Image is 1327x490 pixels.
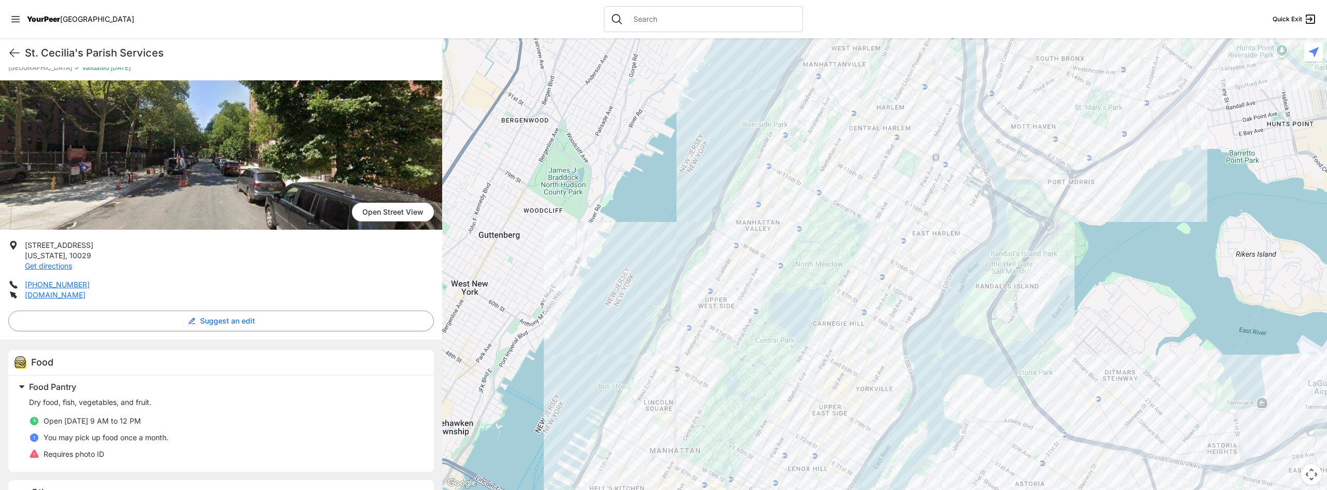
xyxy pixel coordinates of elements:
[25,46,434,60] h1: St. Cecilia's Parish Services
[445,477,479,490] a: Open this area in Google Maps (opens a new window)
[25,261,72,270] a: Get directions
[627,14,796,24] input: Search
[69,251,91,260] span: 10029
[74,64,80,72] span: ✓
[60,15,134,23] span: [GEOGRAPHIC_DATA]
[352,203,434,221] a: Open Street View
[1273,13,1317,25] a: Quick Exit
[109,64,131,72] span: [DATE]
[44,449,104,459] p: Requires photo ID
[29,397,421,408] p: Dry food, fish, vegetables, and fruit.
[200,316,255,326] span: Suggest an edit
[27,15,60,23] span: YourPeer
[25,241,93,249] span: [STREET_ADDRESS]
[1273,15,1302,23] span: Quick Exit
[25,251,65,260] span: [US_STATE]
[29,382,76,392] span: Food Pantry
[1301,464,1322,485] button: Map camera controls
[65,251,67,260] span: ,
[82,64,109,72] span: Validated
[25,290,86,299] a: [DOMAIN_NAME]
[8,311,434,331] button: Suggest an edit
[8,64,72,72] span: [GEOGRAPHIC_DATA]
[25,280,90,289] a: [PHONE_NUMBER]
[445,477,479,490] img: Google
[44,432,168,443] p: You may pick up food once a month.
[31,357,53,368] span: Food
[44,416,141,425] span: Open [DATE] 9 AM to 12 PM
[27,16,134,22] a: YourPeer[GEOGRAPHIC_DATA]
